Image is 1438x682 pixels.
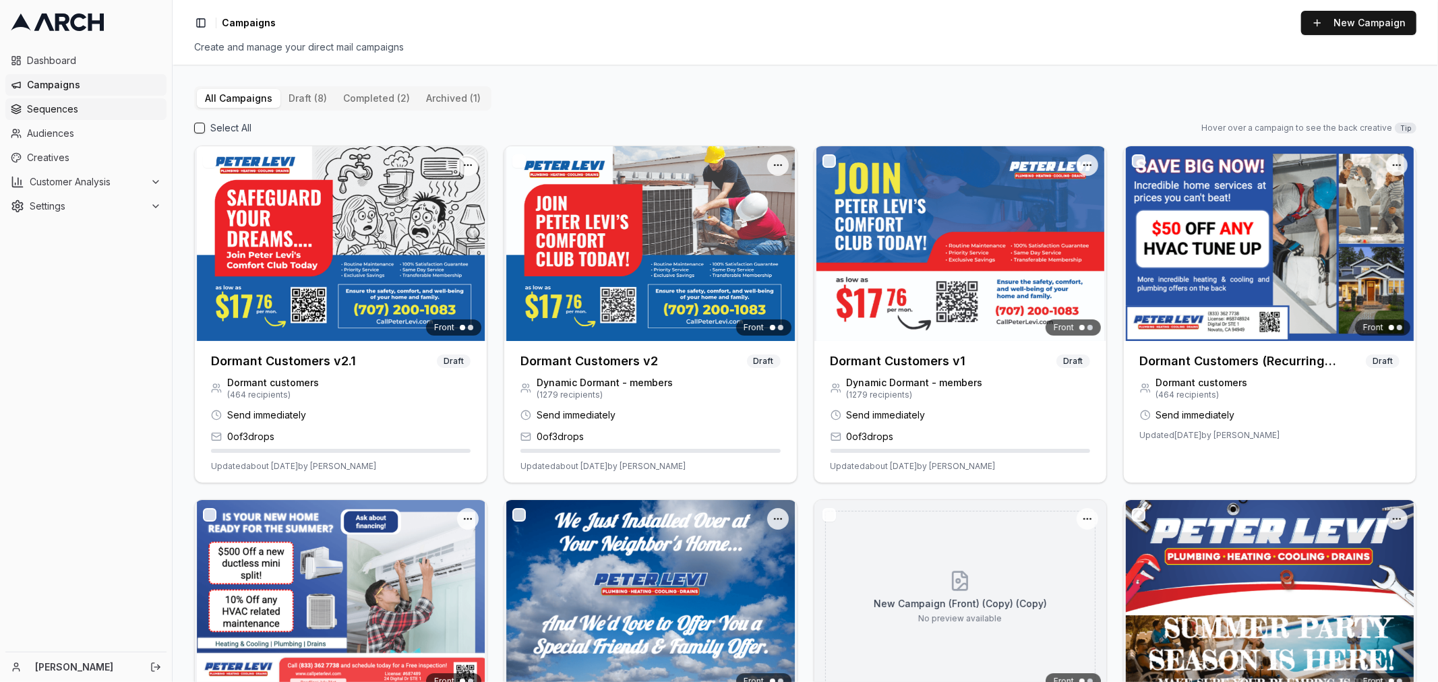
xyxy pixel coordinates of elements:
[520,461,686,472] span: Updated about [DATE] by [PERSON_NAME]
[949,570,971,592] svg: Front creative preview
[335,89,418,108] button: completed (2)
[847,390,983,400] span: ( 1279 recipients)
[211,461,376,472] span: Updated about [DATE] by [PERSON_NAME]
[1156,408,1235,422] span: Send immediately
[211,352,356,371] h3: Dormant Customers v2.1
[194,40,1416,54] div: Create and manage your direct mail campaigns
[874,597,1047,611] p: New Campaign (Front) (Copy) (Copy)
[30,175,145,189] span: Customer Analysis
[1156,376,1248,390] span: Dormant customers
[744,322,765,333] span: Front
[1201,123,1392,133] span: Hover over a campaign to see the back creative
[1395,123,1416,133] span: Tip
[27,127,161,140] span: Audiences
[537,408,616,422] span: Send immediately
[222,16,276,30] nav: breadcrumb
[280,89,335,108] button: draft (8)
[227,430,274,443] span: 0 of 3 drops
[227,390,319,400] span: ( 464 recipients)
[27,151,161,164] span: Creatives
[1054,322,1074,333] span: Front
[30,199,145,213] span: Settings
[537,390,673,400] span: ( 1279 recipients)
[1140,352,1366,371] h3: Dormant Customers (Recurring Campaign)
[222,16,276,30] span: Campaigns
[437,354,471,368] span: Draft
[1056,354,1090,368] span: Draft
[847,376,983,390] span: Dynamic Dormant - members
[847,408,926,422] span: Send immediately
[146,658,165,677] button: Log out
[847,430,894,443] span: 0 of 3 drops
[5,123,167,144] a: Audiences
[918,613,1002,624] p: No preview available
[27,102,161,116] span: Sequences
[504,146,796,341] img: Front creative for Dormant Customers v2
[35,660,136,674] a: [PERSON_NAME]
[210,121,251,135] label: Select All
[1301,11,1416,35] button: New Campaign
[1140,430,1280,441] span: Updated [DATE] by [PERSON_NAME]
[537,376,673,390] span: Dynamic Dormant - members
[27,78,161,92] span: Campaigns
[197,89,280,108] button: All Campaigns
[5,50,167,71] a: Dashboard
[5,195,167,217] button: Settings
[831,352,966,371] h3: Dormant Customers v1
[1124,146,1416,341] img: Front creative for Dormant Customers (Recurring Campaign)
[5,74,167,96] a: Campaigns
[5,98,167,120] a: Sequences
[1156,390,1248,400] span: ( 464 recipients)
[5,171,167,193] button: Customer Analysis
[1366,354,1400,368] span: Draft
[5,147,167,168] a: Creatives
[227,376,319,390] span: Dormant customers
[434,322,454,333] span: Front
[831,461,996,472] span: Updated about [DATE] by [PERSON_NAME]
[537,430,584,443] span: 0 of 3 drops
[27,54,161,67] span: Dashboard
[227,408,306,422] span: Send immediately
[1363,322,1383,333] span: Front
[418,89,489,108] button: archived (1)
[747,354,781,368] span: Draft
[520,352,658,371] h3: Dormant Customers v2
[814,146,1106,341] img: Front creative for Dormant Customers v1
[195,146,487,341] img: Front creative for Dormant Customers v2.1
